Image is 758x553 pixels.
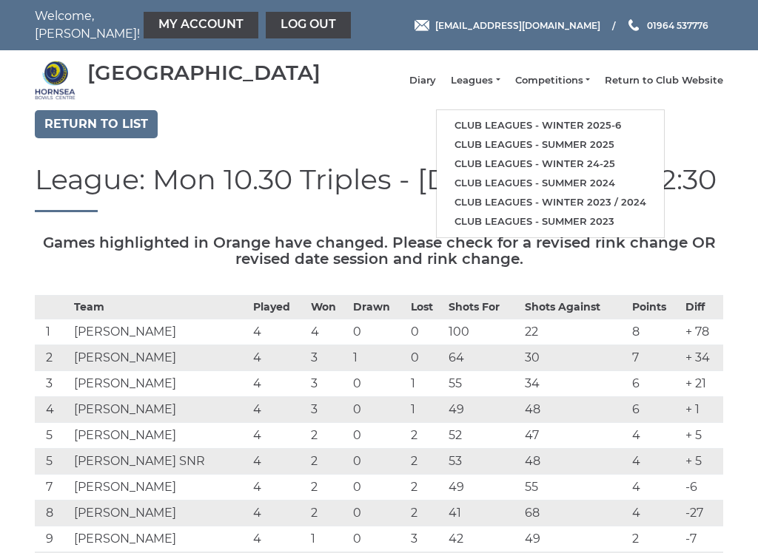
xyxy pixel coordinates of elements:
div: [GEOGRAPHIC_DATA] [87,61,321,84]
td: 4 [249,448,307,474]
th: Lost [407,295,446,319]
td: 47 [521,422,628,448]
td: [PERSON_NAME] [70,526,249,552]
img: Email [415,20,429,31]
th: Played [249,295,307,319]
td: 48 [521,448,628,474]
a: Club leagues - Winter 2025-6 [437,116,664,135]
a: Log out [266,12,351,38]
td: 0 [407,319,446,345]
td: 2 [407,500,446,526]
td: + 5 [682,448,723,474]
td: 0 [349,396,407,422]
td: 8 [628,319,682,345]
td: -7 [682,526,723,552]
h5: Games highlighted in Orange have changed. Please check for a revised rink change OR revised date ... [35,234,723,267]
td: 55 [445,370,520,396]
td: 8 [35,500,70,526]
td: 0 [349,422,407,448]
td: [PERSON_NAME] [70,422,249,448]
h1: League: Mon 10.30 Triples - [DATE] - 10:30 to 12:30 [35,164,723,212]
ul: Leagues [436,109,665,237]
td: 4 [35,396,70,422]
td: 2 [307,448,349,474]
td: 48 [521,396,628,422]
td: 3 [35,370,70,396]
td: 3 [307,396,349,422]
th: Points [628,295,682,319]
td: 41 [445,500,520,526]
td: 64 [445,345,520,370]
a: Email [EMAIL_ADDRESS][DOMAIN_NAME] [415,18,600,33]
td: 4 [249,474,307,500]
td: 100 [445,319,520,345]
td: 2 [628,526,682,552]
td: 4 [249,422,307,448]
td: 3 [307,370,349,396]
td: 1 [407,396,446,422]
td: 4 [249,319,307,345]
td: 1 [307,526,349,552]
td: 6 [628,370,682,396]
td: 2 [307,500,349,526]
td: [PERSON_NAME] [70,319,249,345]
a: Club leagues - Summer 2023 [437,212,664,231]
td: 2 [35,345,70,370]
a: Club leagues - Summer 2024 [437,174,664,193]
th: Diff [682,295,723,319]
td: 4 [249,345,307,370]
td: 42 [445,526,520,552]
td: 0 [349,370,407,396]
td: [PERSON_NAME] [70,396,249,422]
td: 0 [349,526,407,552]
th: Drawn [349,295,407,319]
span: [EMAIL_ADDRESS][DOMAIN_NAME] [435,19,600,30]
td: 4 [249,526,307,552]
td: [PERSON_NAME] [70,345,249,370]
td: 49 [521,526,628,552]
td: 49 [445,474,520,500]
td: 0 [349,500,407,526]
td: [PERSON_NAME] [70,500,249,526]
th: Team [70,295,249,319]
td: 4 [628,500,682,526]
td: 6 [628,396,682,422]
td: 34 [521,370,628,396]
a: Diary [409,74,436,87]
td: 0 [349,474,407,500]
a: Club leagues - Winter 2023 / 2024 [437,193,664,212]
td: -27 [682,500,723,526]
td: -6 [682,474,723,500]
a: Phone us 01964 537776 [626,18,708,33]
img: Phone us [628,19,639,31]
td: + 21 [682,370,723,396]
td: 4 [307,319,349,345]
a: Club leagues - Summer 2025 [437,135,664,155]
a: My Account [144,12,258,38]
td: 53 [445,448,520,474]
td: 4 [249,396,307,422]
a: Club leagues - Winter 24-25 [437,155,664,174]
th: Shots For [445,295,520,319]
td: 2 [407,474,446,500]
td: 0 [349,448,407,474]
td: 4 [249,500,307,526]
a: Return to list [35,110,158,138]
span: 01964 537776 [647,19,708,30]
td: 49 [445,396,520,422]
td: 2 [407,422,446,448]
td: 0 [349,319,407,345]
img: Hornsea Bowls Centre [35,60,76,101]
td: + 1 [682,396,723,422]
td: + 78 [682,319,723,345]
td: 22 [521,319,628,345]
th: Shots Against [521,295,628,319]
td: + 5 [682,422,723,448]
td: 2 [307,422,349,448]
td: 3 [407,526,446,552]
td: + 34 [682,345,723,370]
a: Leagues [451,74,500,87]
td: 5 [35,448,70,474]
td: 4 [628,474,682,500]
td: 0 [407,345,446,370]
